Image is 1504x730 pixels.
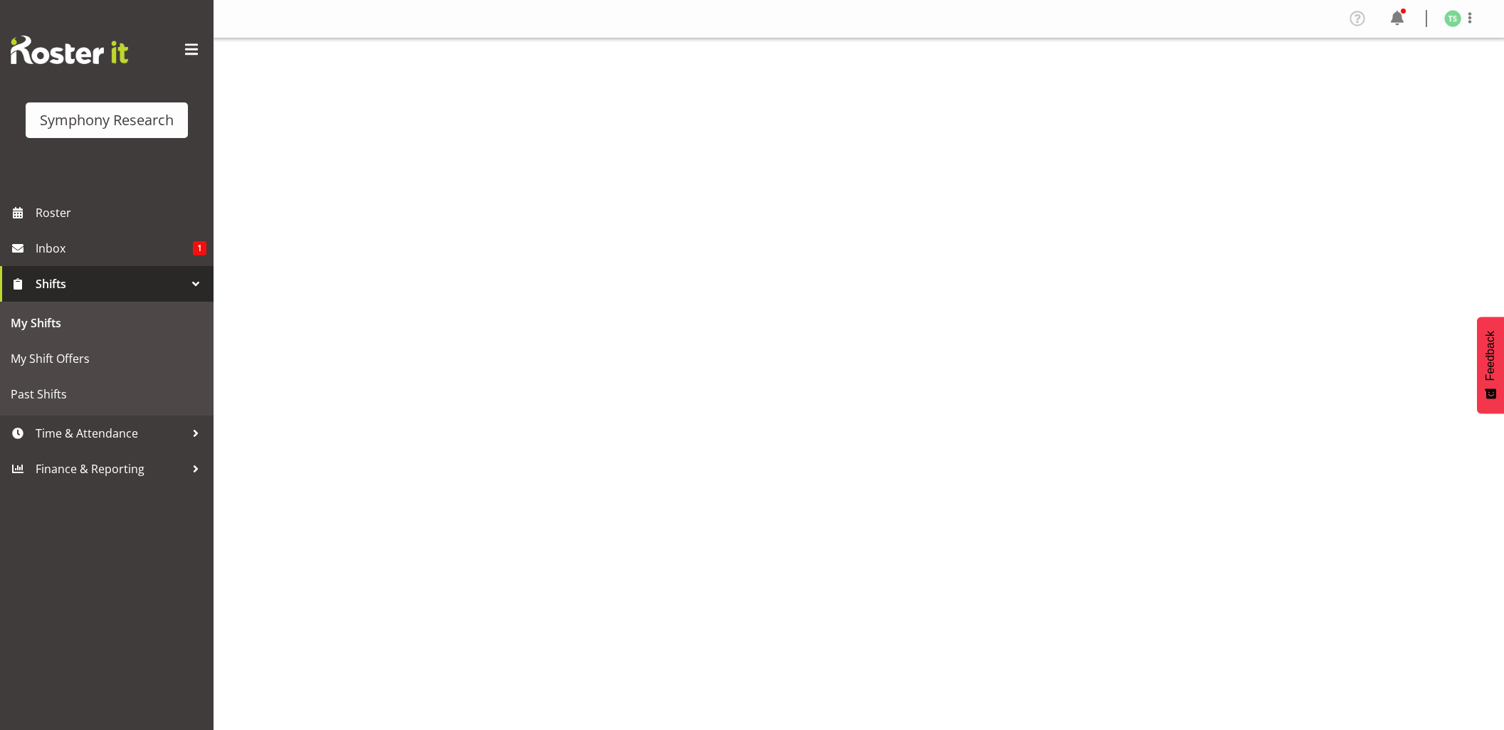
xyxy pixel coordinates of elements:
[4,376,210,412] a: Past Shifts
[36,273,185,295] span: Shifts
[193,241,206,255] span: 1
[40,110,174,131] div: Symphony Research
[1444,10,1461,27] img: tanya-stebbing1954.jpg
[36,238,193,259] span: Inbox
[4,341,210,376] a: My Shift Offers
[4,305,210,341] a: My Shifts
[11,383,203,405] span: Past Shifts
[11,36,128,64] img: Rosterit website logo
[36,458,185,480] span: Finance & Reporting
[11,312,203,334] span: My Shifts
[11,348,203,369] span: My Shift Offers
[1477,317,1504,413] button: Feedback - Show survey
[1484,331,1497,381] span: Feedback
[36,423,185,444] span: Time & Attendance
[36,202,206,223] span: Roster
